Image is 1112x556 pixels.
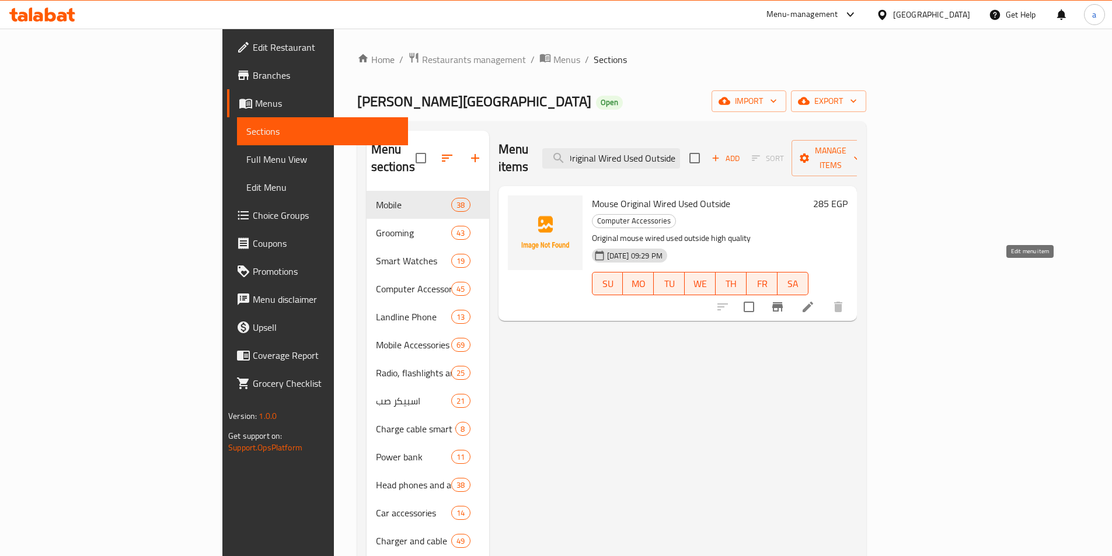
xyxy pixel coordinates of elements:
span: Restaurants management [422,53,526,67]
a: Choice Groups [227,201,408,229]
div: Computer Accessories [592,214,676,228]
div: Charge cable smart watch8 [367,415,489,443]
span: [PERSON_NAME][GEOGRAPHIC_DATA] [357,88,591,114]
span: TH [720,275,742,292]
span: Sections [594,53,627,67]
a: Menu disclaimer [227,285,408,313]
div: Computer Accessories45 [367,275,489,303]
button: SU [592,272,623,295]
span: Menus [553,53,580,67]
a: Promotions [227,257,408,285]
a: Menus [227,89,408,117]
img: Mouse Original Wired Used Outside [508,195,583,270]
div: Car accessories [376,506,452,520]
span: 38 [452,200,469,211]
div: items [451,450,470,464]
span: WE [689,275,711,292]
span: Mobile Accessories [376,338,452,352]
button: WE [685,272,716,295]
div: Car accessories14 [367,499,489,527]
div: items [451,394,470,408]
a: Branches [227,61,408,89]
a: Upsell [227,313,408,341]
div: items [451,366,470,380]
div: اسبيكر صب21 [367,387,489,415]
span: Branches [253,68,399,82]
span: import [721,94,777,109]
div: Charger and cable49 [367,527,489,555]
span: Version: [228,408,257,424]
a: Menus [539,52,580,67]
input: search [542,148,680,169]
span: 21 [452,396,469,407]
button: delete [824,293,852,321]
button: Branch-specific-item [764,293,792,321]
button: export [791,90,866,112]
span: Menu disclaimer [253,292,399,306]
span: Sections [246,124,399,138]
a: Full Menu View [237,145,408,173]
div: Smart Watches19 [367,247,489,275]
div: Mobile [376,198,452,212]
span: Upsell [253,320,399,334]
span: Select section [682,146,707,170]
span: export [800,94,857,109]
span: Edit Restaurant [253,40,399,54]
span: 8 [456,424,469,435]
span: Menus [255,96,399,110]
span: Landline Phone [376,310,452,324]
span: Get support on: [228,428,282,443]
a: Grocery Checklist [227,369,408,397]
span: Select to update [737,295,761,319]
div: Open [596,96,623,110]
span: SA [782,275,804,292]
span: 13 [452,312,469,323]
span: Select all sections [409,146,433,170]
span: 49 [452,536,469,547]
button: import [712,90,786,112]
div: Charge cable smart watch [376,422,456,436]
div: Computer Accessories [376,282,452,296]
li: / [531,53,535,67]
button: MO [623,272,654,295]
a: Support.OpsPlatform [228,440,302,455]
h2: Menu items [499,141,529,176]
a: Edit Menu [237,173,408,201]
span: TU [658,275,680,292]
div: Power bank [376,450,452,464]
div: items [451,226,470,240]
span: Charger and cable [376,534,452,548]
button: Add [707,149,744,167]
span: 45 [452,284,469,295]
span: MO [628,275,649,292]
span: Add [710,152,741,165]
span: Head phones and airbudz [376,478,452,492]
span: [DATE] 09:29 PM [602,250,667,261]
span: FR [751,275,773,292]
span: 25 [452,368,469,379]
span: Choice Groups [253,208,399,222]
a: Sections [237,117,408,145]
div: Landline Phone13 [367,303,489,331]
div: items [451,282,470,296]
div: Mobile38 [367,191,489,219]
span: 43 [452,228,469,239]
div: items [451,534,470,548]
div: [GEOGRAPHIC_DATA] [893,8,970,21]
div: items [455,422,470,436]
span: 69 [452,340,469,351]
span: Smart Watches [376,254,452,268]
h6: 285 EGP [813,195,848,212]
span: 14 [452,508,469,519]
span: Grooming [376,226,452,240]
span: Mouse Original Wired Used Outside [592,195,730,212]
p: Original mouse wired used outside high quality [592,231,808,246]
div: items [451,506,470,520]
span: Full Menu View [246,152,399,166]
span: Add item [707,149,744,167]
